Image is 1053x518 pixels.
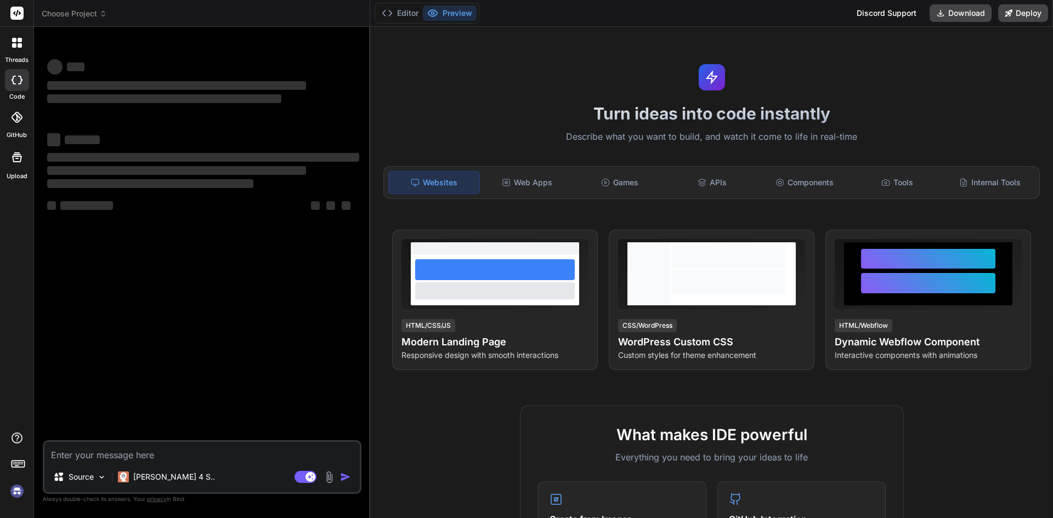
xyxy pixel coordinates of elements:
[7,130,27,140] label: GitHub
[326,201,335,210] span: ‌
[133,471,215,482] p: [PERSON_NAME] 4 S..
[377,130,1046,144] p: Describe what you want to build, and watch it come to life in real-time
[47,153,359,162] span: ‌
[618,319,677,332] div: CSS/WordPress
[47,59,63,75] span: ‌
[65,135,100,144] span: ‌
[147,496,167,502] span: privacy
[377,104,1046,123] h1: Turn ideas into code instantly
[401,350,588,361] p: Responsive design with smooth interactions
[118,471,129,482] img: Claude 4 Sonnet
[67,62,84,71] span: ‌
[7,172,27,181] label: Upload
[342,201,350,210] span: ‌
[47,179,253,188] span: ‌
[618,334,805,350] h4: WordPress Custom CSS
[311,201,320,210] span: ‌
[998,4,1048,22] button: Deploy
[5,55,29,65] label: threads
[930,4,992,22] button: Download
[401,319,455,332] div: HTML/CSS/JS
[835,350,1022,361] p: Interactive components with animations
[835,334,1022,350] h4: Dynamic Webflow Component
[852,171,943,194] div: Tools
[69,471,94,482] p: Source
[850,4,923,22] div: Discord Support
[482,171,573,194] div: Web Apps
[538,451,886,464] p: Everything you need to bring your ideas to life
[42,8,107,19] span: Choose Project
[8,482,26,500] img: signin
[97,473,106,482] img: Pick Models
[944,171,1035,194] div: Internal Tools
[835,319,892,332] div: HTML/Webflow
[47,133,60,146] span: ‌
[47,201,56,210] span: ‌
[9,92,25,101] label: code
[618,350,805,361] p: Custom styles for theme enhancement
[60,201,113,210] span: ‌
[377,5,423,21] button: Editor
[323,471,336,483] img: attachment
[388,171,480,194] div: Websites
[401,334,588,350] h4: Modern Landing Page
[47,166,306,175] span: ‌
[538,423,886,446] h2: What makes IDE powerful
[667,171,757,194] div: APIs
[423,5,477,21] button: Preview
[47,94,281,103] span: ‌
[340,471,351,482] img: icon
[760,171,850,194] div: Components
[47,81,306,90] span: ‌
[43,494,361,504] p: Always double-check its answers. Your in Bind
[575,171,665,194] div: Games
